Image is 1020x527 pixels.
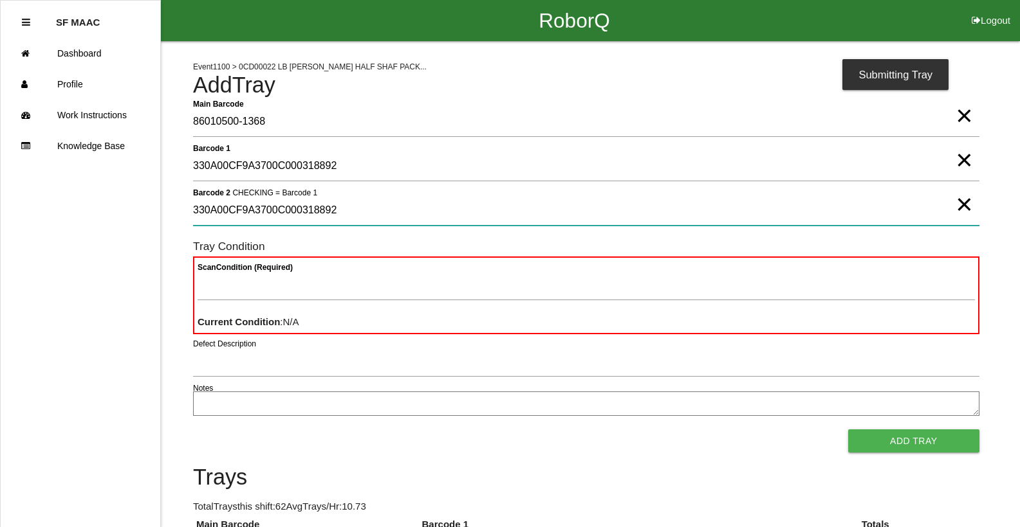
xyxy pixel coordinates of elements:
b: Main Barcode [193,99,244,108]
span: Clear Input [956,134,972,160]
b: Barcode 1 [193,143,230,152]
span: Clear Input [956,179,972,204]
b: Scan Condition (Required) [198,263,293,272]
span: : N/A [198,316,299,327]
h4: Add Tray [193,73,979,98]
div: Submitting Tray [842,59,949,90]
h4: Trays [193,465,979,490]
a: Dashboard [1,38,160,69]
b: Current Condition [198,316,280,327]
a: Profile [1,69,160,100]
a: Knowledge Base [1,130,160,161]
h6: Tray Condition [193,240,979,253]
button: Add Tray [848,429,979,452]
a: Work Instructions [1,100,160,130]
span: CHECKING = Barcode 1 [232,188,317,197]
span: Event 1100 > 0CD00022 LB [PERSON_NAME] HALF SHAF PACK... [193,62,427,71]
b: Barcode 2 [193,188,230,197]
div: Close [22,7,30,38]
input: Required [193,107,979,137]
label: Notes [193,382,213,394]
label: Defect Description [193,338,256,350]
p: SF MAAC [56,7,100,28]
p: Total Trays this shift: 62 Avg Trays /Hr: 10.73 [193,499,979,514]
span: Clear Input [956,90,972,116]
